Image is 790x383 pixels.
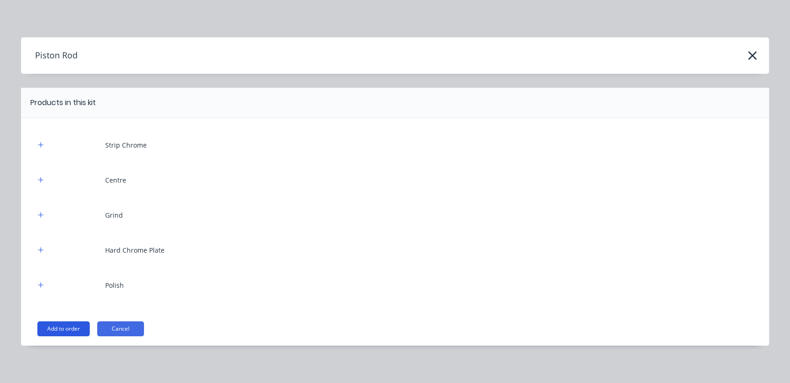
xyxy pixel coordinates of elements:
[30,97,96,108] div: Products in this kit
[37,321,90,336] button: Add to order
[21,47,78,64] h4: Piston Rod
[105,280,124,290] div: Polish
[105,140,147,150] div: Strip Chrome
[105,210,123,220] div: Grind
[105,175,126,185] div: Centre
[97,321,144,336] button: Cancel
[105,245,165,255] div: Hard Chrome Plate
